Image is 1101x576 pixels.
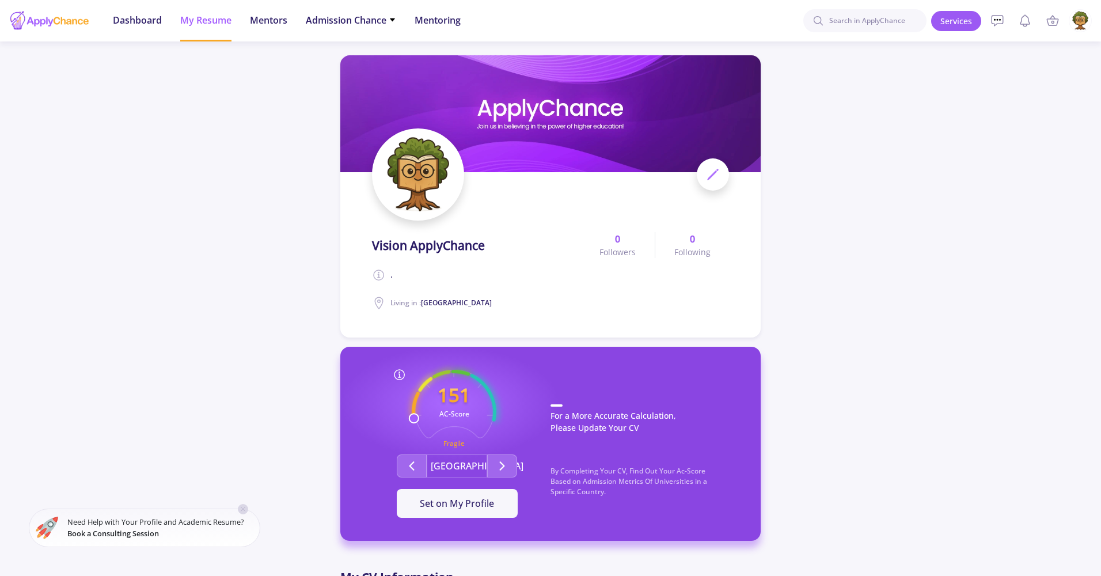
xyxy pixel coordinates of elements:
[615,232,620,246] b: 0
[390,268,393,282] span: .
[599,246,636,258] span: Followers
[931,11,981,31] a: Services
[390,298,492,308] span: Living in :
[67,517,253,539] small: Need Help with Your Profile and Academic Resume?
[550,404,738,445] p: For a More Accurate Calculation, Please Update Your CV
[427,454,487,478] button: [GEOGRAPHIC_DATA]
[415,13,461,27] span: Mentoring
[420,497,494,510] span: Set on My Profile
[372,237,485,255] span: Vision ApplyChance
[67,528,159,539] span: Book a Consulting Session
[438,382,470,408] text: 151
[803,9,927,32] input: Search in ApplyChance
[550,466,738,509] p: By Completing Your CV, Find Out Your Ac-Score Based on Admission Metrics Of Universities in a Spe...
[674,246,711,258] span: Following
[113,13,162,27] span: Dashboard
[690,232,695,246] b: 0
[306,13,396,27] span: Admission Chance
[439,409,469,419] text: AC-Score
[421,298,492,308] span: [GEOGRAPHIC_DATA]
[397,489,518,518] button: Set on My Profile
[363,454,550,478] div: Second group
[443,439,465,448] text: Fragile
[36,517,58,539] img: ac-market
[250,13,287,27] span: Mentors
[180,13,231,27] span: My Resume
